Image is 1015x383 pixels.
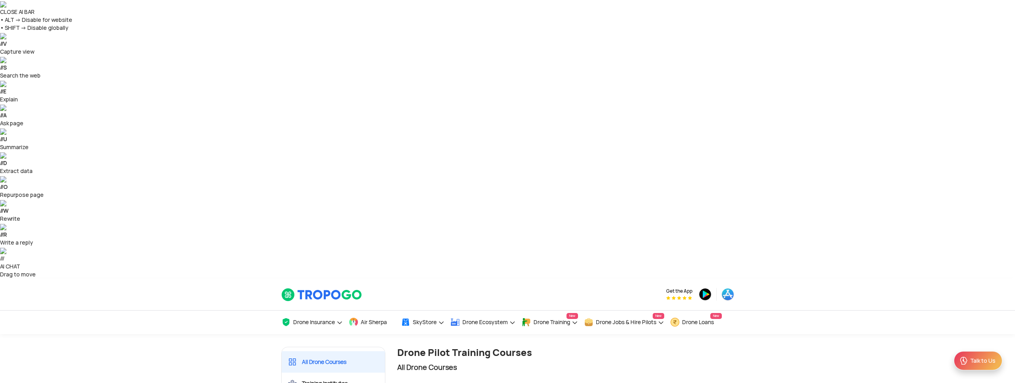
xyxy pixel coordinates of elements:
[682,319,714,325] span: Drone Loans
[462,319,508,325] span: Drone Ecosystem
[959,356,969,366] img: ic_Support.svg
[970,357,996,365] div: Talk to Us
[293,319,335,325] span: Drone Insurance
[699,288,711,301] img: ic_playstore.png
[397,347,734,358] h1: Drone Pilot Training Courses
[349,311,395,334] a: Air Sherpa
[670,311,722,334] a: Drone LoansNew
[397,362,734,373] h2: All Drone Courses
[522,311,578,334] a: Drone TrainingNew
[653,313,664,319] span: New
[566,313,578,319] span: New
[666,296,692,300] img: App Raking
[282,351,385,373] a: All Drone Courses
[281,288,363,301] img: TropoGo Logo
[413,319,437,325] span: SkyStore
[281,311,343,334] a: Drone Insurance
[361,319,387,325] span: Air Sherpa
[596,319,656,325] span: Drone Jobs & Hire Pilots
[710,313,722,319] span: New
[584,311,664,334] a: Drone Jobs & Hire PilotsNew
[401,311,445,334] a: SkyStore
[721,288,734,301] img: ic_appstore.png
[666,288,692,294] span: Get the App
[534,319,570,325] span: Drone Training
[450,311,516,334] a: Drone Ecosystem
